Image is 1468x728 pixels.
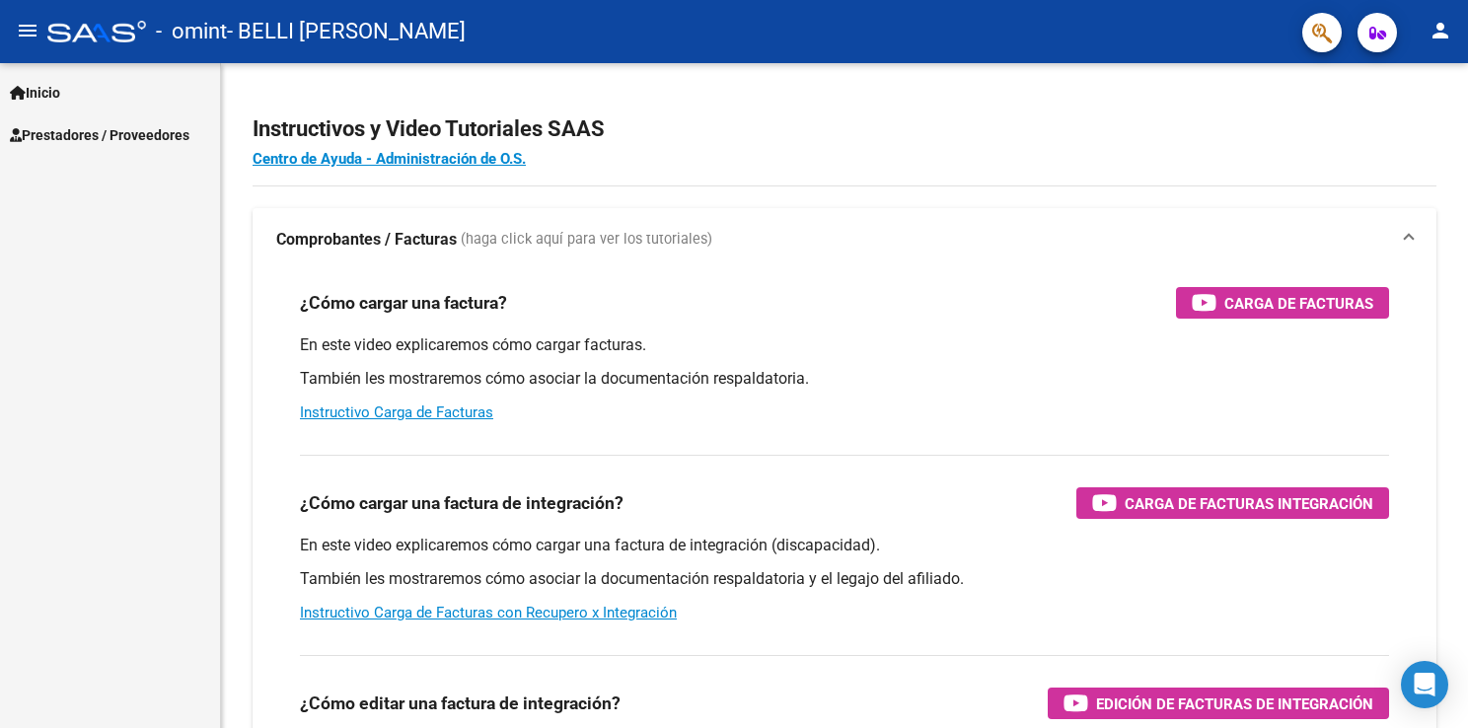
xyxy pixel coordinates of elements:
[253,110,1436,148] h2: Instructivos y Video Tutoriales SAAS
[253,208,1436,271] mat-expansion-panel-header: Comprobantes / Facturas (haga click aquí para ver los tutoriales)
[461,229,712,251] span: (haga click aquí para ver los tutoriales)
[300,403,493,421] a: Instructivo Carga de Facturas
[300,289,507,317] h3: ¿Cómo cargar una factura?
[276,229,457,251] strong: Comprobantes / Facturas
[1429,19,1452,42] mat-icon: person
[10,82,60,104] span: Inicio
[16,19,39,42] mat-icon: menu
[300,334,1389,356] p: En este video explicaremos cómo cargar facturas.
[1096,692,1373,716] span: Edición de Facturas de integración
[156,10,227,53] span: - omint
[1176,287,1389,319] button: Carga de Facturas
[1401,661,1448,708] div: Open Intercom Messenger
[300,690,621,717] h3: ¿Cómo editar una factura de integración?
[300,489,624,517] h3: ¿Cómo cargar una factura de integración?
[1125,491,1373,516] span: Carga de Facturas Integración
[1224,291,1373,316] span: Carga de Facturas
[300,604,677,621] a: Instructivo Carga de Facturas con Recupero x Integración
[300,368,1389,390] p: También les mostraremos cómo asociar la documentación respaldatoria.
[300,568,1389,590] p: También les mostraremos cómo asociar la documentación respaldatoria y el legajo del afiliado.
[10,124,189,146] span: Prestadores / Proveedores
[253,150,526,168] a: Centro de Ayuda - Administración de O.S.
[1048,688,1389,719] button: Edición de Facturas de integración
[1076,487,1389,519] button: Carga de Facturas Integración
[227,10,466,53] span: - BELLI [PERSON_NAME]
[300,535,1389,556] p: En este video explicaremos cómo cargar una factura de integración (discapacidad).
